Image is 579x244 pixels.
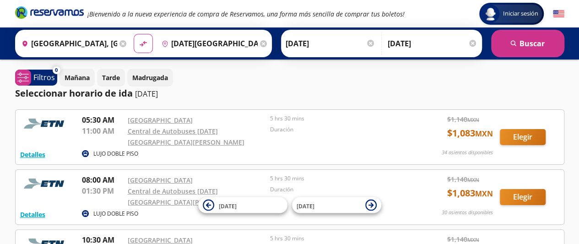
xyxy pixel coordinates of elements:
[15,5,84,22] a: Brand Logo
[270,234,408,243] p: 5 hrs 30 mins
[87,10,405,18] em: ¡Bienvenido a la nueva experiencia de compra de Reservamos, una forma más sencilla de comprar tus...
[18,32,118,55] input: Buscar Origen
[467,176,479,183] small: MXN
[135,88,158,99] p: [DATE]
[442,149,493,157] p: 34 asientos disponibles
[65,73,90,82] p: Mañana
[286,32,375,55] input: Elegir Fecha
[15,70,57,86] button: 0Filtros
[132,73,168,82] p: Madrugada
[82,114,123,125] p: 05:30 AM
[219,202,237,210] span: [DATE]
[158,32,258,55] input: Buscar Destino
[20,174,70,193] img: RESERVAMOS
[128,176,193,184] a: [GEOGRAPHIC_DATA]
[93,150,138,158] p: LUJO DOBLE PISO
[97,69,125,87] button: Tarde
[82,185,123,196] p: 01:30 PM
[475,129,493,139] small: MXN
[55,66,58,74] span: 0
[128,187,244,206] a: Central de Autobuses [DATE][GEOGRAPHIC_DATA][PERSON_NAME]
[500,189,546,205] button: Elegir
[270,174,408,183] p: 5 hrs 30 mins
[467,236,479,243] small: MXN
[93,210,138,218] p: LUJO DOBLE PISO
[128,127,244,146] a: Central de Autobuses [DATE][GEOGRAPHIC_DATA][PERSON_NAME]
[447,114,479,124] span: $ 1,140
[292,197,381,213] button: [DATE]
[20,210,45,219] button: Detalles
[270,185,408,194] p: Duración
[297,202,314,210] span: [DATE]
[467,116,479,123] small: MXN
[127,69,173,87] button: Madrugada
[270,125,408,134] p: Duración
[442,209,493,217] p: 30 asientos disponibles
[198,197,287,213] button: [DATE]
[128,116,193,125] a: [GEOGRAPHIC_DATA]
[82,174,123,185] p: 08:00 AM
[553,8,564,20] button: English
[20,114,70,133] img: RESERVAMOS
[270,114,408,123] p: 5 hrs 30 mins
[102,73,120,82] p: Tarde
[500,129,546,145] button: Elegir
[447,174,479,184] span: $ 1,140
[388,32,477,55] input: Opcional
[475,189,493,199] small: MXN
[20,150,45,159] button: Detalles
[447,186,493,200] span: $ 1,083
[82,125,123,136] p: 11:00 AM
[491,30,564,57] button: Buscar
[499,9,542,18] span: Iniciar sesión
[33,72,55,83] p: Filtros
[60,69,95,87] button: Mañana
[15,5,84,19] i: Brand Logo
[15,87,133,100] p: Seleccionar horario de ida
[447,234,479,244] span: $ 1,140
[447,126,493,140] span: $ 1,083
